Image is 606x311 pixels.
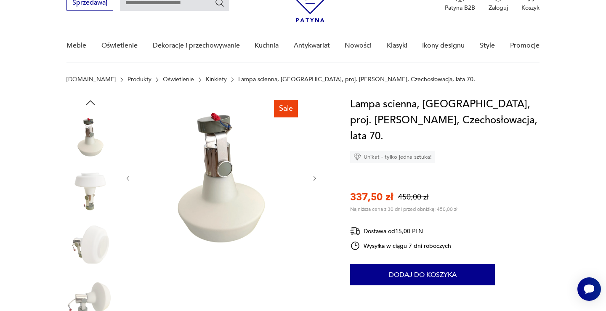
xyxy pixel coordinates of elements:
[350,264,495,285] button: Dodaj do koszyka
[577,277,601,301] iframe: Smartsupp widget button
[398,192,428,202] p: 450,00 zł
[350,151,435,163] div: Unikat - tylko jedna sztuka!
[66,167,114,215] img: Zdjęcie produktu Lampa scienna, kinkiet, proj. Pavel Grus, Czechosłowacja, lata 70.
[350,190,393,204] p: 337,50 zł
[101,29,138,62] a: Oświetlenie
[66,0,113,6] a: Sprzedawaj
[238,76,475,83] p: Lampa scienna, [GEOGRAPHIC_DATA], proj. [PERSON_NAME], Czechosłowacja, lata 70.
[66,29,86,62] a: Meble
[510,29,540,62] a: Promocje
[66,113,114,161] img: Zdjęcie produktu Lampa scienna, kinkiet, proj. Pavel Grus, Czechosłowacja, lata 70.
[294,29,330,62] a: Antykwariat
[350,226,451,237] div: Dostawa od 15,00 PLN
[345,29,372,62] a: Nowości
[274,100,298,117] div: Sale
[350,226,360,237] img: Ikona dostawy
[387,29,407,62] a: Klasyki
[128,76,151,83] a: Produkty
[140,96,303,259] img: Zdjęcie produktu Lampa scienna, kinkiet, proj. Pavel Grus, Czechosłowacja, lata 70.
[489,4,508,12] p: Zaloguj
[422,29,465,62] a: Ikony designu
[66,221,114,268] img: Zdjęcie produktu Lampa scienna, kinkiet, proj. Pavel Grus, Czechosłowacja, lata 70.
[163,76,194,83] a: Oświetlenie
[66,76,116,83] a: [DOMAIN_NAME]
[353,153,361,161] img: Ikona diamentu
[350,96,539,144] h1: Lampa scienna, [GEOGRAPHIC_DATA], proj. [PERSON_NAME], Czechosłowacja, lata 70.
[255,29,279,62] a: Kuchnia
[350,206,457,213] p: Najniższa cena z 30 dni przed obniżką: 450,00 zł
[480,29,495,62] a: Style
[153,29,240,62] a: Dekoracje i przechowywanie
[521,4,540,12] p: Koszyk
[445,4,475,12] p: Patyna B2B
[350,241,451,251] div: Wysyłka w ciągu 7 dni roboczych
[206,76,227,83] a: Kinkiety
